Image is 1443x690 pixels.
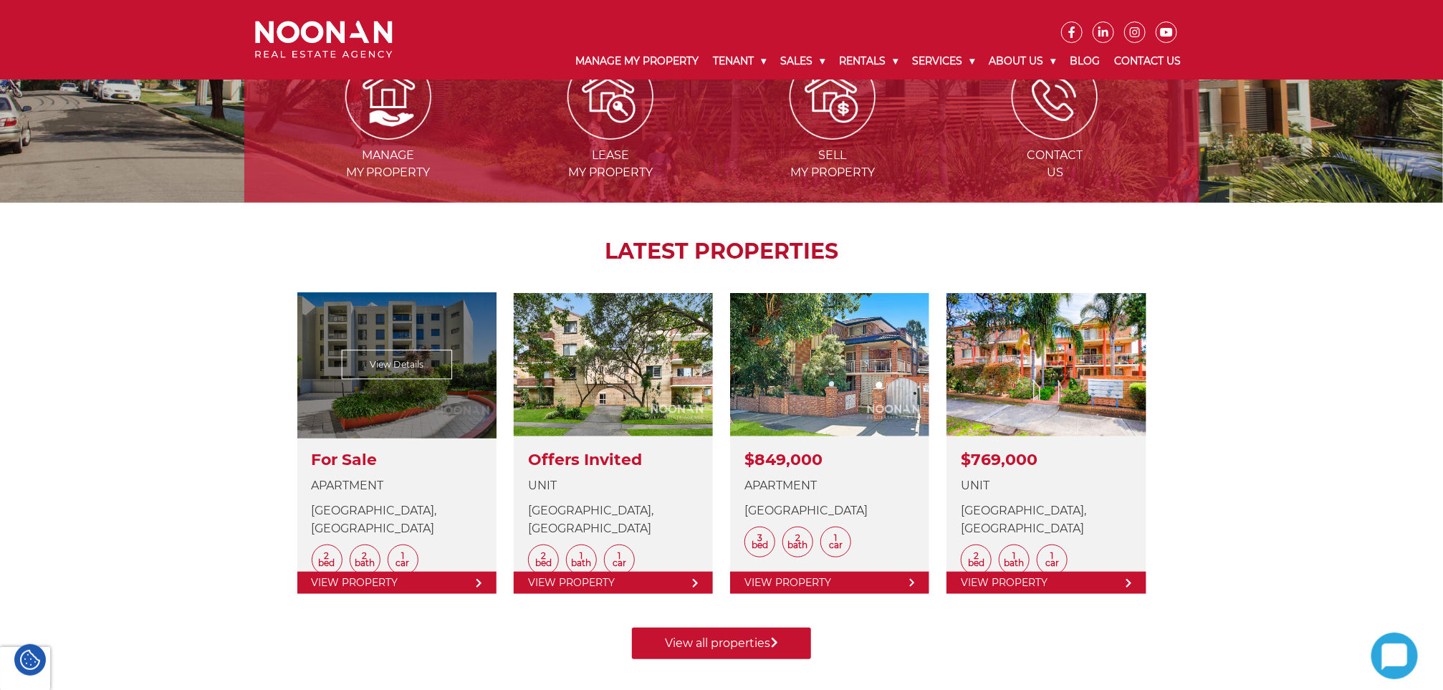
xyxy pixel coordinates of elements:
[773,43,832,80] a: Sales
[501,147,720,181] span: Lease my Property
[14,644,46,676] div: Cookie Settings
[255,21,393,59] img: Noonan Real Estate Agency
[706,43,773,80] a: Tenant
[945,89,1164,179] a: ICONS ContactUs
[279,147,498,181] span: Manage my Property
[567,54,653,140] img: Lease my property
[1012,54,1098,140] img: ICONS
[279,89,498,179] a: Manage my Property Managemy Property
[568,43,706,80] a: Manage My Property
[632,628,811,659] a: View all properties
[501,89,720,179] a: Lease my property Leasemy Property
[945,147,1164,181] span: Contact Us
[832,43,905,80] a: Rentals
[982,43,1063,80] a: About Us
[723,147,942,181] span: Sell my Property
[1107,43,1188,80] a: Contact Us
[790,54,876,140] img: Sell my property
[280,239,1164,264] h2: LATEST PROPERTIES
[1063,43,1107,80] a: Blog
[905,43,982,80] a: Services
[345,54,431,140] img: Manage my Property
[723,89,942,179] a: Sell my property Sellmy Property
